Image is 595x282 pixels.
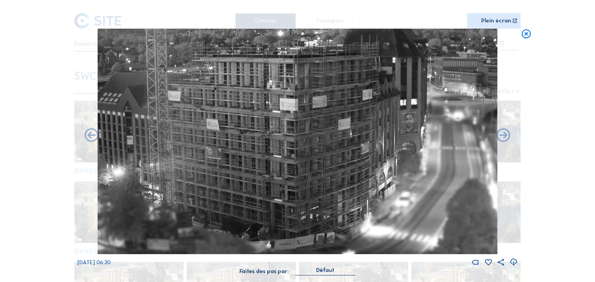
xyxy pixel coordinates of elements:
[239,269,289,274] div: Faites des pas par:
[316,267,334,274] div: Défaut
[98,29,497,254] img: Image
[83,127,100,144] i: Forward
[77,259,111,266] span: [DATE] 06:30
[481,18,511,24] div: Plein écran
[495,127,512,144] i: Back
[295,267,356,275] div: Défaut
